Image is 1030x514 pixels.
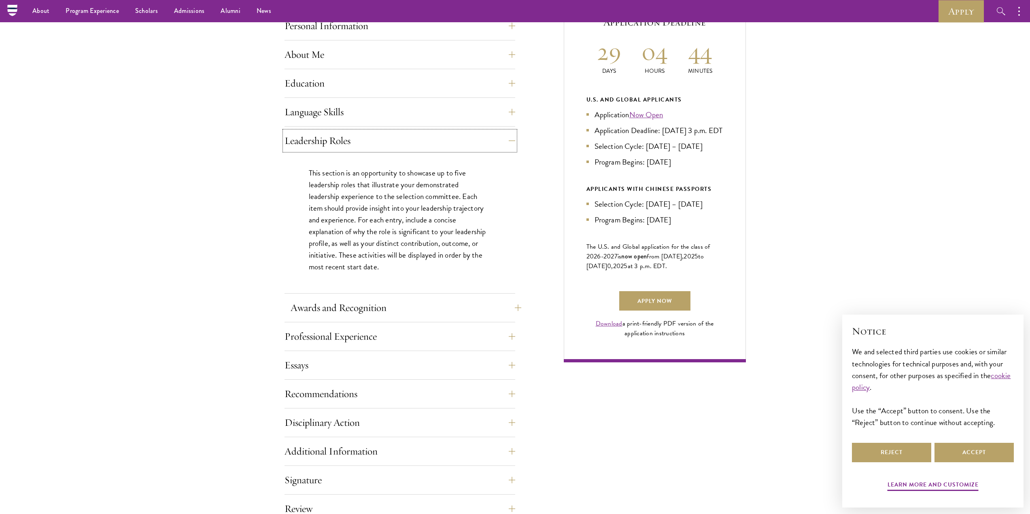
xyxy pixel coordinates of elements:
h2: 44 [677,36,723,67]
div: We and selected third parties use cookies or similar technologies for technical purposes and, wit... [852,346,1014,428]
li: Program Begins: [DATE] [586,214,723,226]
span: 7 [614,252,618,261]
button: Professional Experience [285,327,515,346]
span: 0 [607,261,611,271]
button: About Me [285,45,515,64]
button: Language Skills [285,102,515,122]
a: cookie policy [852,370,1011,393]
button: Reject [852,443,931,462]
h2: 29 [586,36,632,67]
button: Learn more and customize [888,480,979,492]
div: APPLICANTS WITH CHINESE PASSPORTS [586,184,723,194]
p: This section is an opportunity to showcase up to five leadership roles that illustrate your demon... [309,167,491,273]
span: 202 [684,252,694,261]
span: from [DATE], [647,252,684,261]
span: at 3 p.m. EDT. [628,261,667,271]
h2: 04 [632,36,677,67]
li: Program Begins: [DATE] [586,156,723,168]
span: 202 [613,261,624,271]
li: Application Deadline: [DATE] 3 p.m. EDT [586,125,723,136]
h2: Notice [852,324,1014,338]
button: Education [285,74,515,93]
button: Disciplinary Action [285,413,515,432]
p: Minutes [677,67,723,75]
span: 5 [624,261,627,271]
p: Hours [632,67,677,75]
a: Apply Now [619,291,690,311]
li: Selection Cycle: [DATE] – [DATE] [586,198,723,210]
button: Leadership Roles [285,131,515,150]
a: Now Open [629,109,663,121]
span: to [DATE] [586,252,704,271]
button: Recommendations [285,384,515,404]
a: Download [596,319,622,328]
div: U.S. and Global Applicants [586,95,723,105]
span: 5 [694,252,698,261]
span: is [618,252,622,261]
button: Accept [934,443,1014,462]
button: Personal Information [285,16,515,36]
p: Days [586,67,632,75]
span: 6 [597,252,601,261]
button: Awards and Recognition [291,298,521,317]
li: Application [586,109,723,121]
span: , [611,261,613,271]
button: Additional Information [285,442,515,461]
button: Signature [285,470,515,490]
span: -202 [601,252,614,261]
span: The U.S. and Global application for the class of 202 [586,242,710,261]
button: Essays [285,355,515,375]
span: now open [621,252,647,261]
div: a print-friendly PDF version of the application instructions [586,319,723,338]
li: Selection Cycle: [DATE] – [DATE] [586,140,723,152]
